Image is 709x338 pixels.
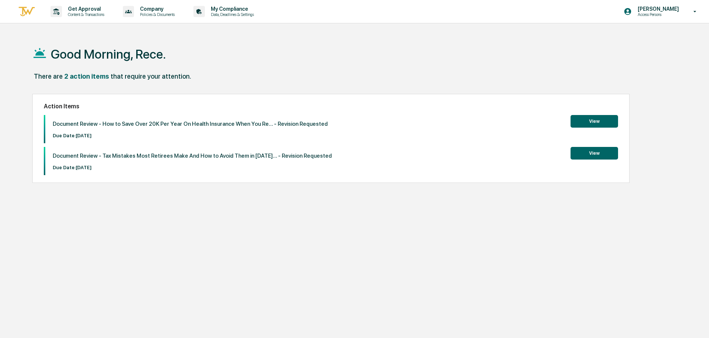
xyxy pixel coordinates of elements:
p: Content & Transactions [62,12,108,17]
a: View [571,117,618,124]
p: Due Date: [DATE] [53,165,332,170]
div: There are [34,72,63,80]
p: Data, Deadlines & Settings [205,12,258,17]
p: Document Review - How to Save Over 20K Per Year On Health Insurance When You Re... - Revision Req... [53,121,328,127]
p: Document Review - Tax Mistakes Most Retirees Make And How to Avoid Them in [DATE]... - Revision R... [53,152,332,159]
a: View [571,149,618,156]
p: Due Date: [DATE] [53,133,328,138]
p: Company [134,6,179,12]
h1: Good Morning, Rece. [51,47,166,62]
div: 2 action items [64,72,109,80]
img: logo [18,6,36,18]
h2: Action Items [44,103,618,110]
p: Get Approval [62,6,108,12]
p: Policies & Documents [134,12,179,17]
button: View [571,115,618,128]
p: [PERSON_NAME] [632,6,683,12]
p: My Compliance [205,6,258,12]
p: Access Persons [632,12,683,17]
button: View [571,147,618,160]
div: that require your attention. [111,72,191,80]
